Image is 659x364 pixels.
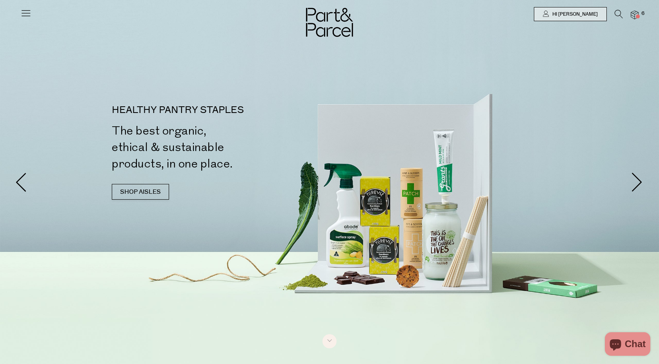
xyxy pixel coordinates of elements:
a: SHOP AISLES [112,184,169,200]
span: Hi [PERSON_NAME] [550,11,598,18]
inbox-online-store-chat: Shopify online store chat [603,332,653,358]
p: HEALTHY PANTRY STAPLES [112,106,333,115]
h2: The best organic, ethical & sustainable products, in one place. [112,123,333,172]
img: Part&Parcel [306,8,353,37]
a: Hi [PERSON_NAME] [534,7,607,21]
span: 6 [639,10,646,17]
a: 6 [631,11,639,19]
